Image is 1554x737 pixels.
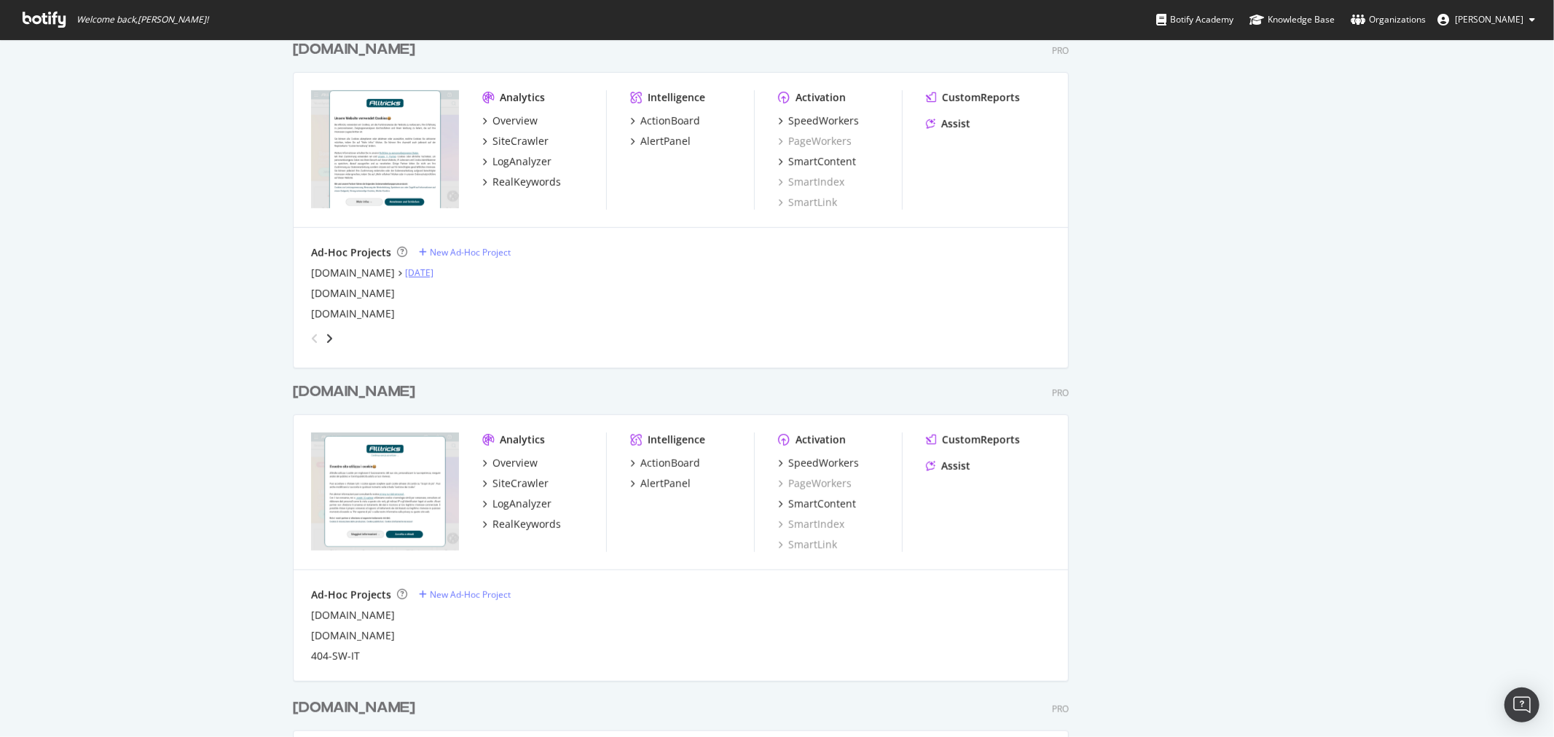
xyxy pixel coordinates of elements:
[311,90,459,208] img: alltricks.de
[778,114,859,128] a: SpeedWorkers
[500,90,545,105] div: Analytics
[630,476,691,491] a: AlertPanel
[293,382,421,403] a: [DOMAIN_NAME]
[493,476,549,491] div: SiteCrawler
[630,456,700,470] a: ActionBoard
[778,537,837,552] a: SmartLink
[778,154,856,169] a: SmartContent
[778,517,844,532] a: SmartIndex
[640,456,700,470] div: ActionBoard
[430,246,511,259] div: New Ad-Hoc Project
[293,39,415,60] div: [DOMAIN_NAME]
[324,331,334,346] div: angle-right
[482,456,538,470] a: Overview
[293,39,421,60] a: [DOMAIN_NAME]
[311,266,395,280] a: [DOMAIN_NAME]
[1052,44,1069,57] div: Pro
[311,628,395,643] a: [DOMAIN_NAME]
[493,175,561,189] div: RealKeywords
[493,497,552,511] div: LogAnalyzer
[778,195,837,210] a: SmartLink
[796,90,846,105] div: Activation
[926,90,1020,105] a: CustomReports
[648,90,705,105] div: Intelligence
[1249,12,1335,27] div: Knowledge Base
[926,433,1020,447] a: CustomReports
[788,497,856,511] div: SmartContent
[293,698,421,719] a: [DOMAIN_NAME]
[1455,13,1523,25] span: Cousseau Victor
[405,267,433,279] a: [DATE]
[311,608,395,623] a: [DOMAIN_NAME]
[640,134,691,149] div: AlertPanel
[778,134,852,149] a: PageWorkers
[419,246,511,259] a: New Ad-Hoc Project
[493,134,549,149] div: SiteCrawler
[630,134,691,149] a: AlertPanel
[430,588,511,601] div: New Ad-Hoc Project
[778,456,859,470] a: SpeedWorkers
[941,117,970,131] div: Assist
[311,433,459,551] img: alltricks.it
[493,517,561,532] div: RealKeywords
[493,456,538,470] div: Overview
[1504,687,1539,722] div: Open Intercom Messenger
[482,154,552,169] a: LogAnalyzer
[482,476,549,491] a: SiteCrawler
[482,134,549,149] a: SiteCrawler
[493,154,552,169] div: LogAnalyzer
[500,433,545,447] div: Analytics
[796,433,846,447] div: Activation
[1426,8,1547,31] button: [PERSON_NAME]
[630,114,700,128] a: ActionBoard
[305,327,324,350] div: angle-left
[1052,703,1069,715] div: Pro
[293,382,415,403] div: [DOMAIN_NAME]
[640,476,691,491] div: AlertPanel
[482,517,561,532] a: RealKeywords
[788,114,859,128] div: SpeedWorkers
[1351,12,1426,27] div: Organizations
[1156,12,1233,27] div: Botify Academy
[311,588,391,602] div: Ad-Hoc Projects
[926,117,970,131] a: Assist
[482,175,561,189] a: RealKeywords
[1052,387,1069,399] div: Pro
[76,14,208,25] span: Welcome back, [PERSON_NAME] !
[778,175,844,189] a: SmartIndex
[311,649,360,663] a: 404-SW-IT
[926,459,970,473] a: Assist
[311,245,391,260] div: Ad-Hoc Projects
[293,698,415,719] div: [DOMAIN_NAME]
[942,90,1020,105] div: CustomReports
[640,114,700,128] div: ActionBoard
[942,433,1020,447] div: CustomReports
[493,114,538,128] div: Overview
[311,286,395,301] a: [DOMAIN_NAME]
[788,456,859,470] div: SpeedWorkers
[788,154,856,169] div: SmartContent
[482,497,552,511] a: LogAnalyzer
[778,476,852,491] a: PageWorkers
[941,459,970,473] div: Assist
[778,497,856,511] a: SmartContent
[648,433,705,447] div: Intelligence
[419,588,511,601] a: New Ad-Hoc Project
[311,307,395,321] a: [DOMAIN_NAME]
[482,114,538,128] a: Overview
